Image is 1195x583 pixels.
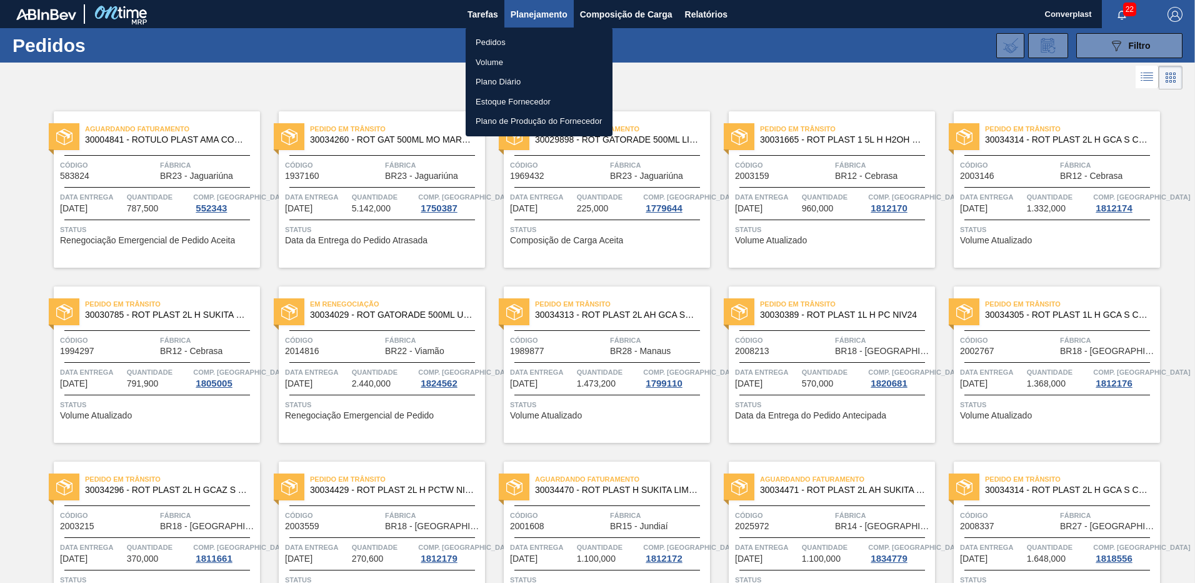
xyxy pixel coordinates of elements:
a: Plano Diário [466,72,612,92]
a: Volume [466,53,612,73]
a: Pedidos [466,33,612,53]
a: Estoque Fornecedor [466,92,612,112]
a: Plano de Produção do Fornecedor [466,111,612,131]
